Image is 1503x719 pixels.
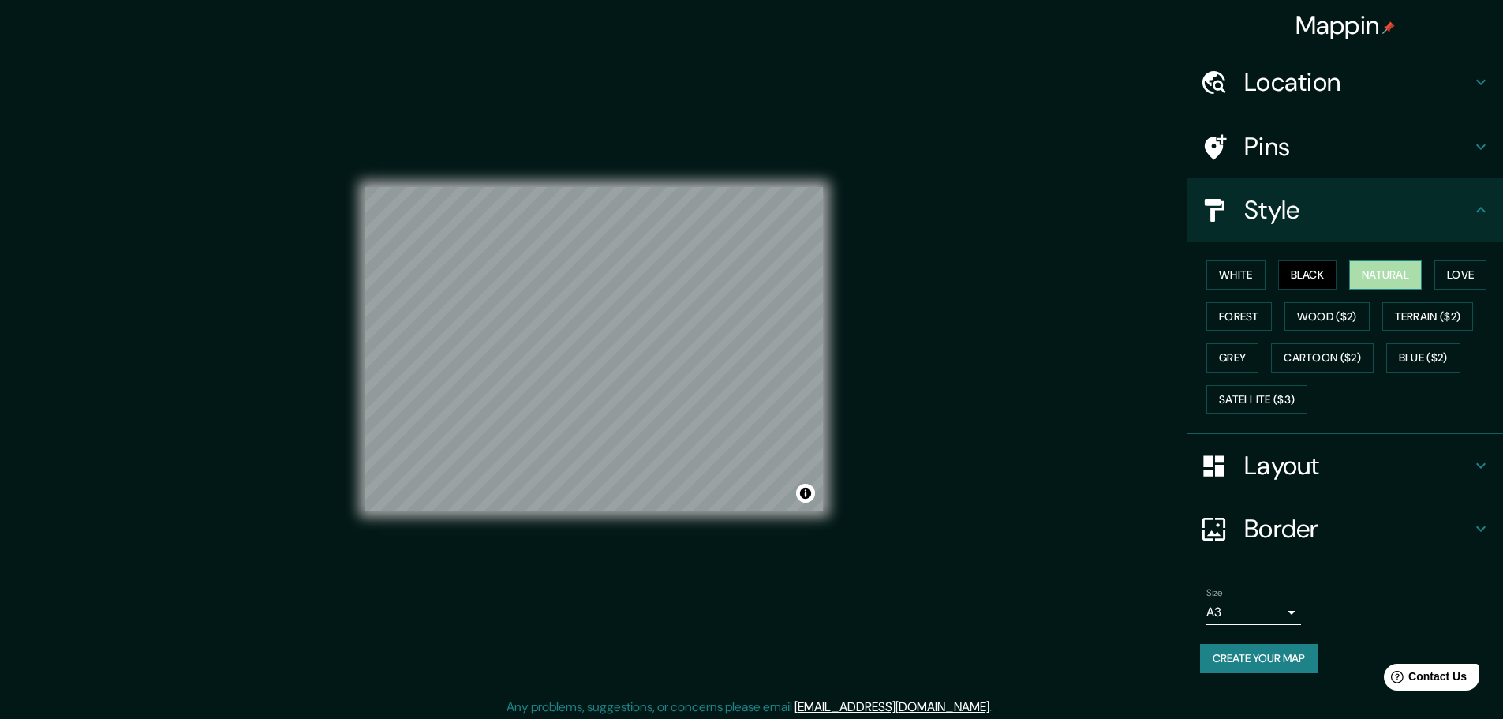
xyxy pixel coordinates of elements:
h4: Mappin [1295,9,1396,41]
a: [EMAIL_ADDRESS][DOMAIN_NAME] [794,698,989,715]
div: Border [1187,497,1503,560]
button: Toggle attribution [796,484,815,503]
p: Any problems, suggestions, or concerns please email . [507,698,992,717]
button: Natural [1349,260,1422,290]
button: Grey [1206,343,1258,373]
button: Love [1434,260,1486,290]
label: Size [1206,586,1223,600]
button: Cartoon ($2) [1271,343,1374,373]
div: . [994,698,997,717]
h4: Style [1244,194,1471,226]
div: A3 [1206,600,1301,625]
iframe: Help widget launcher [1363,657,1486,702]
div: Pins [1187,115,1503,178]
h4: Pins [1244,131,1471,163]
img: pin-icon.png [1382,21,1395,34]
button: Terrain ($2) [1382,302,1474,331]
h4: Layout [1244,450,1471,481]
h4: Border [1244,513,1471,545]
button: Blue ($2) [1386,343,1460,373]
button: Satellite ($3) [1206,385,1307,414]
canvas: Map [365,187,823,511]
div: . [992,698,994,717]
div: Layout [1187,434,1503,497]
div: Style [1187,178,1503,242]
button: Create your map [1200,644,1318,673]
button: White [1206,260,1266,290]
button: Black [1278,260,1337,290]
h4: Location [1244,66,1471,98]
button: Wood ($2) [1284,302,1370,331]
div: Location [1187,51,1503,114]
button: Forest [1206,302,1272,331]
